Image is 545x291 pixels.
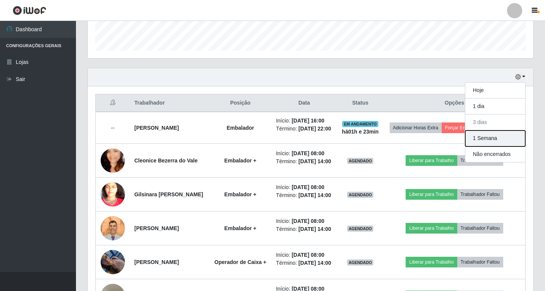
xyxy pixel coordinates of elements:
li: Término: [276,125,333,133]
span: AGENDADO [347,192,374,198]
th: Opções [384,94,525,112]
img: 1620185251285.jpeg [101,139,125,182]
strong: Operador de Caixa + [215,259,267,265]
time: [DATE] 16:00 [292,118,324,124]
time: [DATE] 14:00 [299,260,331,266]
button: 1 Semana [465,130,525,146]
strong: Cleonice Bezerra do Vale [134,157,198,164]
strong: Embalador [227,125,254,131]
span: AGENDADO [347,226,374,232]
li: Início: [276,251,333,259]
td: -- [96,112,130,144]
strong: Embalador + [224,225,256,231]
th: Data [272,94,337,112]
time: [DATE] 08:00 [292,218,324,224]
time: [DATE] 08:00 [292,252,324,258]
li: Término: [276,225,333,233]
img: 1725879449451.jpeg [101,212,125,245]
button: Trabalhador Faltou [457,257,503,267]
li: Início: [276,149,333,157]
button: Trabalhador Faltou [457,155,503,166]
img: 1751209659449.jpeg [101,246,125,278]
th: Status [337,94,384,112]
img: 1630764060757.jpeg [101,168,125,221]
button: Liberar para Trabalho [406,257,457,267]
span: EM ANDAMENTO [342,121,378,127]
button: Trabalhador Faltou [457,189,503,200]
img: CoreUI Logo [13,6,46,15]
button: Liberar para Trabalho [406,189,457,200]
time: [DATE] 08:00 [292,150,324,156]
strong: [PERSON_NAME] [134,259,179,265]
time: [DATE] 08:00 [292,184,324,190]
th: Trabalhador [130,94,209,112]
time: [DATE] 14:00 [299,158,331,164]
button: Liberar para Trabalho [406,155,457,166]
li: Término: [276,157,333,165]
time: [DATE] 22:00 [299,126,331,132]
button: Hoje [465,83,525,99]
th: Posição [209,94,272,112]
strong: há 01 h e 23 min [342,129,379,135]
li: Início: [276,183,333,191]
time: [DATE] 14:00 [299,192,331,198]
strong: [PERSON_NAME] [134,225,179,231]
button: 1 dia [465,99,525,114]
button: Liberar para Trabalho [406,223,457,234]
button: Forçar Encerramento [442,122,493,133]
li: Término: [276,191,333,199]
strong: Gilsinara [PERSON_NAME] [134,191,203,197]
span: AGENDADO [347,259,374,266]
span: AGENDADO [347,158,374,164]
strong: [PERSON_NAME] [134,125,179,131]
button: Trabalhador Faltou [457,223,503,234]
li: Início: [276,117,333,125]
button: Adicionar Horas Extra [390,122,442,133]
li: Início: [276,217,333,225]
time: [DATE] 14:00 [299,226,331,232]
button: Não encerrados [465,146,525,162]
button: 3 dias [465,114,525,130]
strong: Embalador + [224,157,256,164]
li: Término: [276,259,333,267]
strong: Embalador + [224,191,256,197]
